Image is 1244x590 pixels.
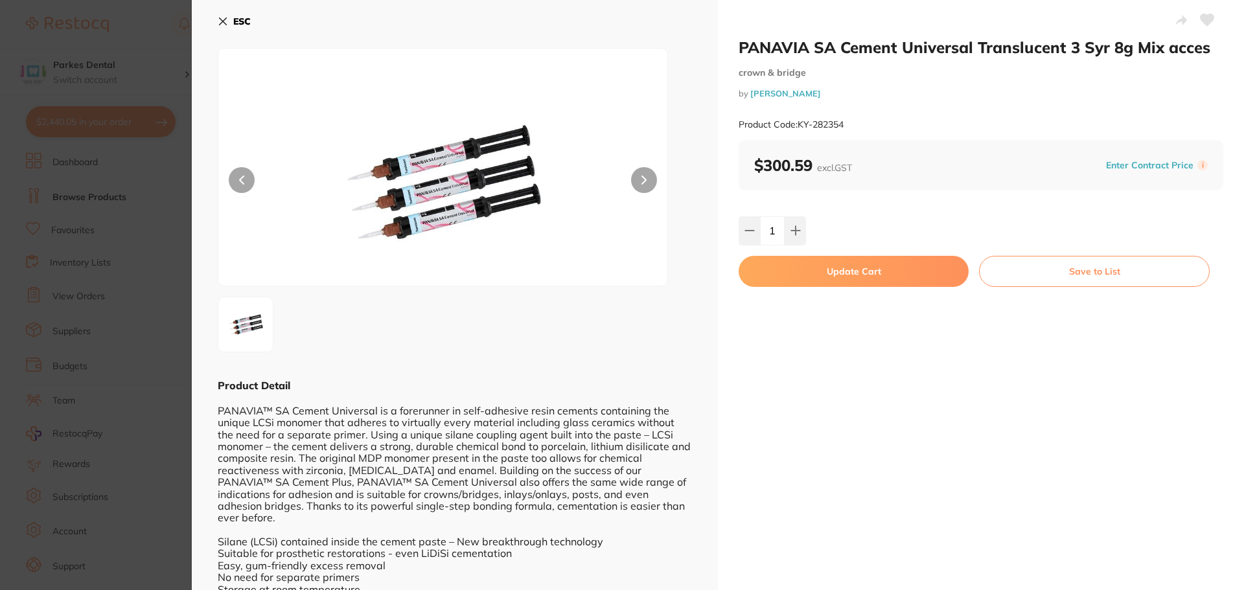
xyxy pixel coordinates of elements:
b: Product Detail [218,379,290,392]
small: crown & bridge [739,67,1223,78]
img: NC5qcGc [308,81,578,286]
h2: PANAVIA SA Cement Universal Translucent 3 Syr 8g Mix acces [739,38,1223,57]
a: [PERSON_NAME] [750,88,821,98]
small: by [739,89,1223,98]
b: ESC [233,16,251,27]
b: $300.59 [754,155,852,175]
img: NC5qcGc [222,301,269,348]
span: excl. GST [817,162,852,174]
label: i [1197,160,1208,170]
button: Save to List [979,256,1210,287]
button: Update Cart [739,256,969,287]
small: Product Code: KY-282354 [739,119,844,130]
button: ESC [218,10,251,32]
button: Enter Contract Price [1102,159,1197,172]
